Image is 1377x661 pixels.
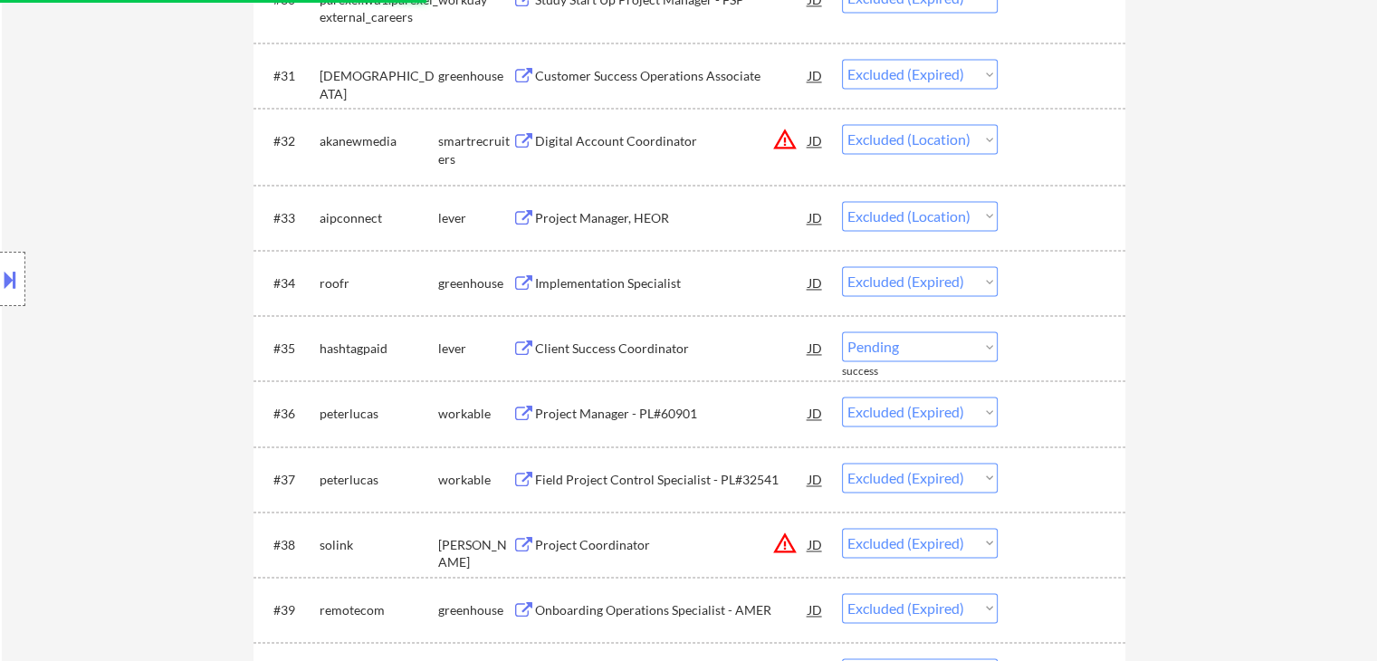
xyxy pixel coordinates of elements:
div: remotecom [320,601,438,619]
div: Project Manager, HEOR [535,209,808,227]
div: #38 [273,536,305,554]
div: Implementation Specialist [535,274,808,292]
div: lever [438,340,512,358]
div: Onboarding Operations Specialist - AMER [535,601,808,619]
div: JD [807,528,825,560]
div: success [842,364,914,379]
div: Customer Success Operations Associate [535,67,808,85]
div: #39 [273,601,305,619]
div: hashtagpaid [320,340,438,358]
div: roofr [320,274,438,292]
div: JD [807,331,825,364]
div: Project Coordinator [535,536,808,554]
div: solink [320,536,438,554]
div: JD [807,201,825,234]
div: JD [807,593,825,626]
div: workable [438,471,512,489]
div: Client Success Coordinator [535,340,808,358]
div: JD [807,266,825,299]
div: aipconnect [320,209,438,227]
div: greenhouse [438,274,512,292]
div: peterlucas [320,405,438,423]
div: workable [438,405,512,423]
div: JD [807,124,825,157]
div: [PERSON_NAME] [438,536,512,571]
div: greenhouse [438,601,512,619]
div: greenhouse [438,67,512,85]
div: #37 [273,471,305,489]
div: JD [807,397,825,429]
div: smartrecruiters [438,132,512,168]
div: lever [438,209,512,227]
div: peterlucas [320,471,438,489]
div: Project Manager - PL#60901 [535,405,808,423]
button: warning_amber [772,531,798,556]
div: #31 [273,67,305,85]
button: warning_amber [772,127,798,152]
div: [DEMOGRAPHIC_DATA] [320,67,438,102]
div: JD [807,463,825,495]
div: JD [807,59,825,91]
div: akanewmedia [320,132,438,150]
div: Digital Account Coordinator [535,132,808,150]
div: Field Project Control Specialist - PL#32541 [535,471,808,489]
